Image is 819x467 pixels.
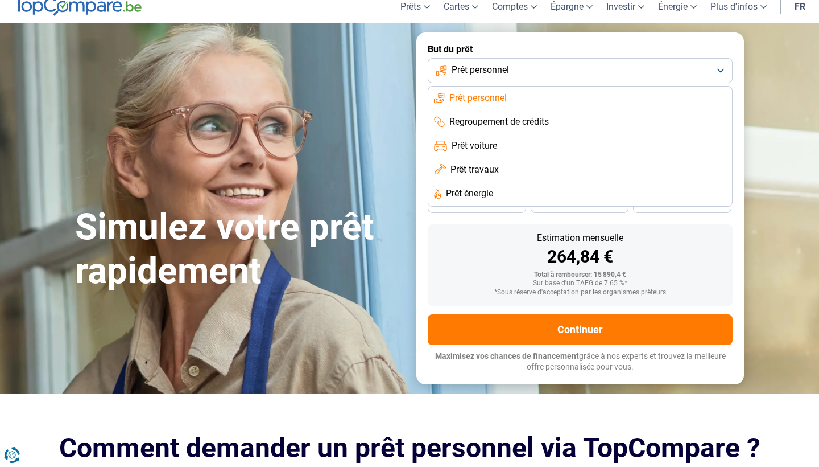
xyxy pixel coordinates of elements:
[428,58,733,83] button: Prêt personnel
[41,432,778,464] h2: Comment demander un prêt personnel via TopCompare ?
[449,116,549,128] span: Regroupement de crédits
[437,248,723,265] div: 264,84 €
[452,64,509,76] span: Prêt personnel
[435,351,579,361] span: Maximisez vos chances de financement
[428,44,733,55] label: But du prêt
[464,201,489,208] span: 36 mois
[670,201,695,208] span: 24 mois
[437,271,723,279] div: Total à rembourser: 15 890,4 €
[452,140,497,152] span: Prêt voiture
[446,187,493,200] span: Prêt énergie
[449,92,507,104] span: Prêt personnel
[567,201,592,208] span: 30 mois
[437,233,723,243] div: Estimation mensuelle
[428,351,733,373] p: grâce à nos experts et trouvez la meilleure offre personnalisée pour vous.
[450,163,499,176] span: Prêt travaux
[75,206,403,293] h1: Simulez votre prêt rapidement
[437,280,723,288] div: Sur base d'un TAEG de 7.65 %*
[437,289,723,297] div: *Sous réserve d'acceptation par les organismes prêteurs
[428,314,733,345] button: Continuer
